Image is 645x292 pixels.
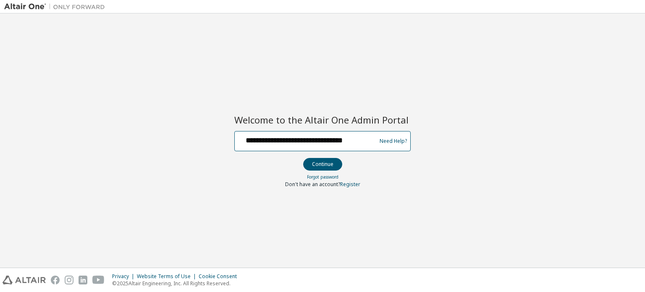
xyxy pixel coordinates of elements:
[51,276,60,284] img: facebook.svg
[340,181,360,188] a: Register
[285,181,340,188] span: Don't have an account?
[3,276,46,284] img: altair_logo.svg
[65,276,73,284] img: instagram.svg
[199,273,242,280] div: Cookie Consent
[307,174,338,180] a: Forgot password
[92,276,105,284] img: youtube.svg
[303,158,342,171] button: Continue
[234,114,411,126] h2: Welcome to the Altair One Admin Portal
[112,273,137,280] div: Privacy
[79,276,87,284] img: linkedin.svg
[137,273,199,280] div: Website Terms of Use
[112,280,242,287] p: © 2025 Altair Engineering, Inc. All Rights Reserved.
[4,3,109,11] img: Altair One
